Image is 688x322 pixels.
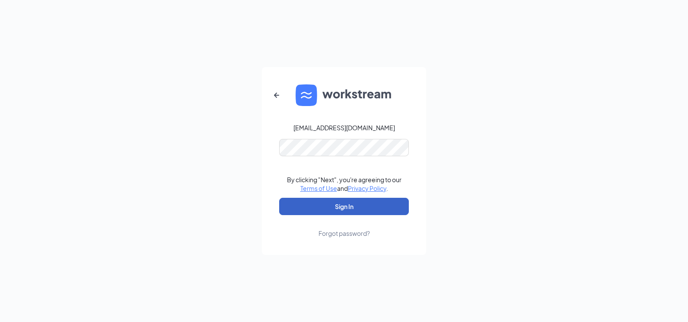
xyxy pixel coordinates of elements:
[266,85,287,106] button: ArrowLeftNew
[293,123,395,132] div: [EMAIL_ADDRESS][DOMAIN_NAME]
[348,184,386,192] a: Privacy Policy
[287,175,401,193] div: By clicking "Next", you're agreeing to our and .
[319,229,370,238] div: Forgot password?
[279,198,409,215] button: Sign In
[300,184,337,192] a: Terms of Use
[296,84,392,106] img: WS logo and Workstream text
[319,215,370,238] a: Forgot password?
[271,90,282,100] svg: ArrowLeftNew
